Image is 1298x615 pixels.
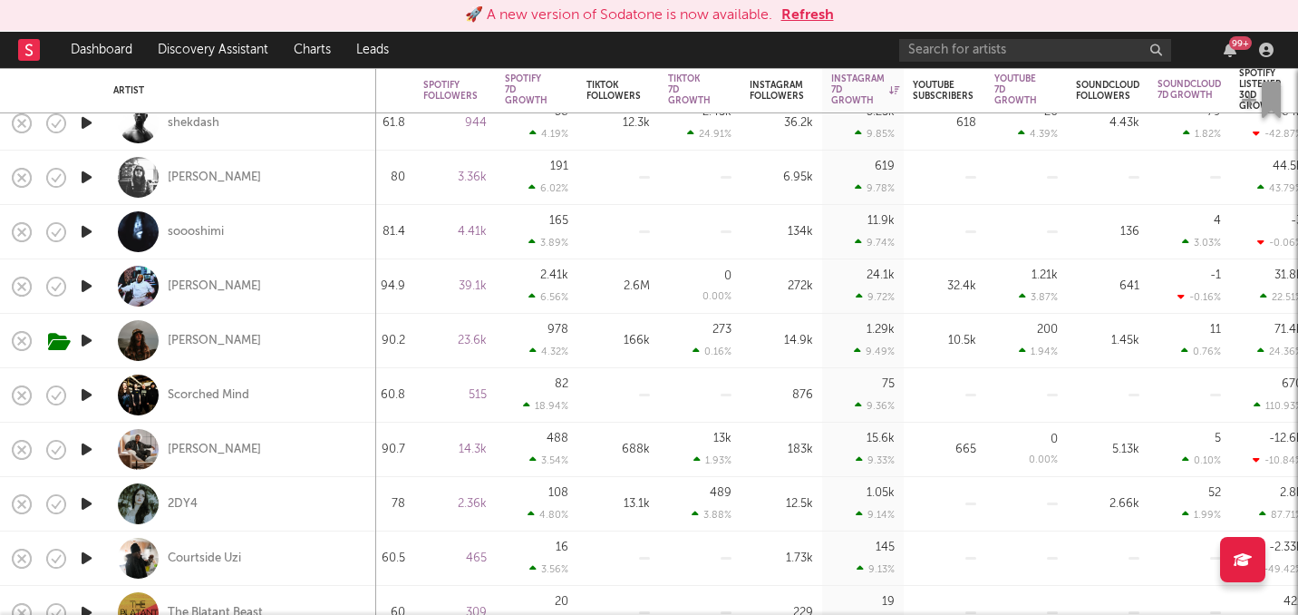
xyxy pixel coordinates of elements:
[528,237,568,249] div: 3.89 %
[529,346,568,357] div: 4.32 %
[724,270,731,282] div: 0
[1158,79,1221,101] div: Soundcloud 7D Growth
[168,224,224,240] a: soooshimi
[867,487,895,499] div: 1.05k
[750,112,813,134] div: 36.2k
[856,291,895,303] div: 9.72 %
[867,269,895,281] div: 24.1k
[586,80,641,102] div: Tiktok Followers
[1076,493,1139,515] div: 2.66k
[875,161,895,172] div: 619
[913,112,976,134] div: 618
[781,5,834,26] button: Refresh
[856,509,895,521] div: 9.14 %
[913,330,976,352] div: 10.5k
[423,385,487,406] div: 515
[529,128,568,140] div: 4.19 %
[556,542,568,553] div: 16
[1182,454,1221,466] div: 0.10 %
[145,32,281,68] a: Discovery Assistant
[1076,221,1139,243] div: 136
[168,496,198,512] div: 2DY4
[1210,269,1221,281] div: -1
[586,439,650,461] div: 688k
[857,563,895,575] div: 9.13 %
[1029,455,1058,465] div: 0.00 %
[555,378,568,390] div: 82
[692,509,731,521] div: 3.88 %
[168,170,261,186] a: [PERSON_NAME]
[693,454,731,466] div: 1.93 %
[547,433,568,444] div: 488
[831,73,899,106] div: Instagram 7D Growth
[423,548,487,570] div: 465
[168,278,261,295] a: [PERSON_NAME]
[855,128,895,140] div: 9.85 %
[1076,80,1139,102] div: Soundcloud Followers
[586,276,650,298] div: 2.6M
[668,73,711,106] div: Tiktok 7D Growth
[712,324,731,336] div: 273
[423,167,487,189] div: 3.36k
[1210,324,1221,336] div: 11
[1208,487,1221,499] div: 52
[529,563,568,575] div: 3.56 %
[913,80,973,102] div: YouTube Subscribers
[710,487,731,499] div: 489
[913,276,976,298] div: 32.4k
[113,85,358,96] div: Artist
[168,551,241,567] a: Courtside Uzi
[867,324,895,336] div: 1.29k
[693,346,731,357] div: 0.16 %
[550,161,568,172] div: 191
[58,32,145,68] a: Dashboard
[855,237,895,249] div: 9.74 %
[168,387,249,404] a: Scorched Mind
[540,269,568,281] div: 2.41k
[854,346,895,357] div: 9.49 %
[882,596,895,608] div: 19
[1032,269,1058,281] div: 1.21k
[423,439,487,461] div: 14.3k
[168,333,261,349] a: [PERSON_NAME]
[713,433,731,444] div: 13k
[750,493,813,515] div: 12.5k
[882,378,895,390] div: 75
[1076,276,1139,298] div: 641
[423,80,478,102] div: Spotify Followers
[1215,433,1221,444] div: 5
[423,330,487,352] div: 23.6k
[1076,439,1139,461] div: 5.13k
[867,433,895,444] div: 15.6k
[344,32,402,68] a: Leads
[1037,324,1058,336] div: 200
[750,548,813,570] div: 1.73k
[586,330,650,352] div: 166k
[1182,509,1221,521] div: 1.99 %
[1019,291,1058,303] div: 3.87 %
[1019,346,1058,357] div: 1.94 %
[750,276,813,298] div: 272k
[994,73,1037,106] div: YouTube 7D Growth
[168,115,219,132] a: shekdash
[528,182,568,194] div: 6.02 %
[867,215,895,227] div: 11.9k
[1224,43,1236,57] button: 99+
[855,400,895,412] div: 9.36 %
[168,442,261,458] a: [PERSON_NAME]
[750,80,804,102] div: Instagram Followers
[423,276,487,298] div: 39.1k
[687,128,731,140] div: 24.91 %
[855,182,895,194] div: 9.78 %
[523,400,568,412] div: 18.94 %
[528,291,568,303] div: 6.56 %
[529,454,568,466] div: 3.54 %
[1214,215,1221,227] div: 4
[528,509,568,521] div: 4.80 %
[899,39,1171,62] input: Search for artists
